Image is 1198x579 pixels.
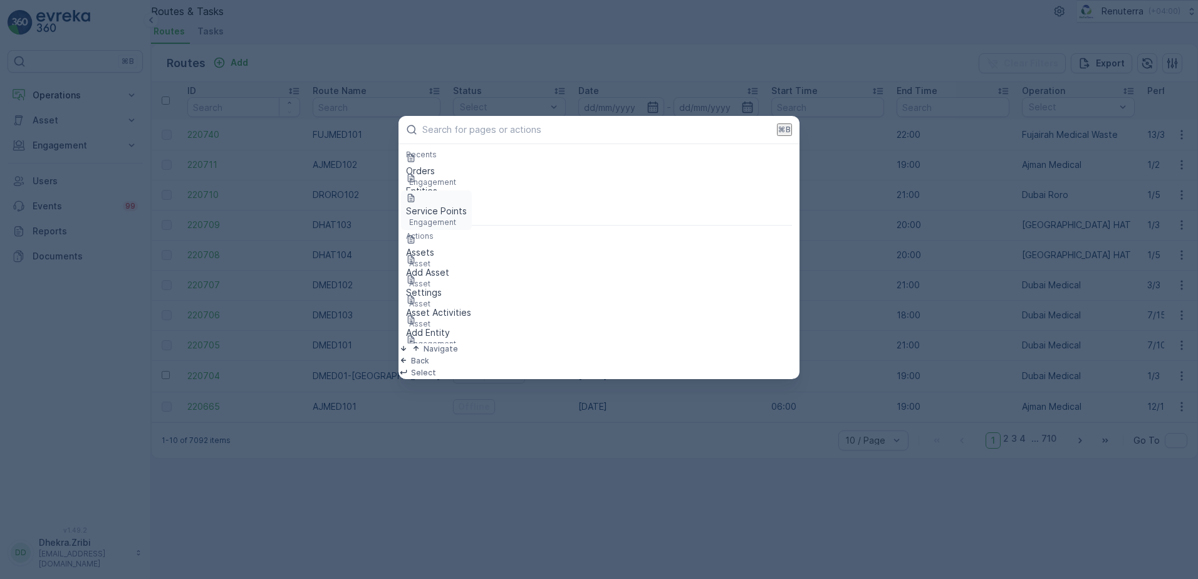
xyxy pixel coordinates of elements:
[411,356,429,366] p: Back
[406,205,467,217] p: Service Points
[398,144,800,343] div: Search for pages or actions
[778,125,791,135] p: ⌘B
[411,368,436,378] p: Select
[406,286,442,299] p: Settings
[398,149,800,160] div: Recents
[406,246,434,259] p: Assets
[406,306,471,319] p: Asset Activities
[409,217,467,227] p: Engagement
[406,266,449,279] p: Add Asset
[406,185,456,197] p: Entities
[398,231,800,242] div: Actions
[777,123,792,136] button: ⌘B
[422,124,772,135] input: Search for pages or actions
[424,344,458,354] p: Navigate
[406,165,456,177] p: Orders
[406,326,456,339] p: Add Entity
